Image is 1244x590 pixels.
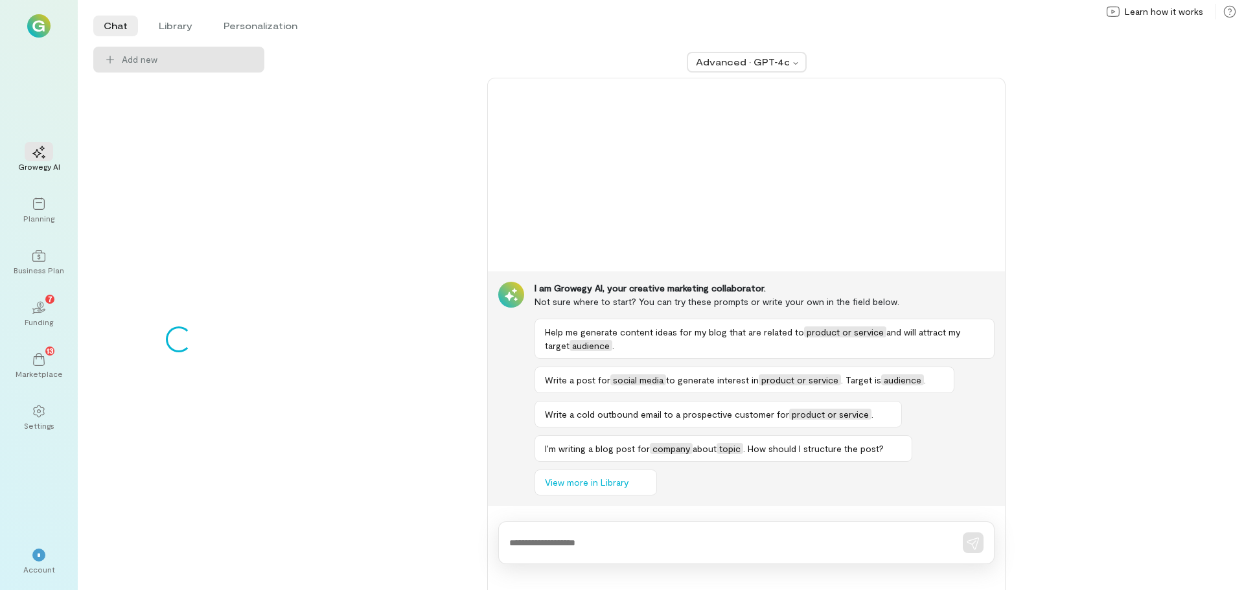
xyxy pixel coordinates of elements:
div: Funding [25,317,53,327]
span: company [650,443,693,454]
span: product or service [789,409,871,420]
span: product or service [759,374,841,385]
span: View more in Library [545,476,628,489]
span: . [924,374,926,385]
li: Personalization [213,16,308,36]
span: Write a cold outbound email to a prospective customer for [545,409,789,420]
button: View more in Library [535,470,657,495]
span: about [693,443,717,454]
a: Business Plan [16,239,62,286]
span: 13 [47,345,54,356]
span: . [612,340,614,351]
span: audience [570,340,612,351]
li: Library [148,16,203,36]
a: Settings [16,394,62,441]
a: Growegy AI [16,135,62,182]
a: Marketplace [16,343,62,389]
button: Help me generate content ideas for my blog that are related toproduct or serviceand will attract ... [535,319,995,359]
a: Planning [16,187,62,234]
li: Chat [93,16,138,36]
div: Planning [23,213,54,223]
span: product or service [804,326,886,337]
span: . [871,409,873,420]
span: I’m writing a blog post for [545,443,650,454]
div: Not sure where to start? You can try these prompts or write your own in the field below. [535,295,995,308]
div: I am Growegy AI, your creative marketing collaborator. [535,282,995,295]
span: social media [610,374,666,385]
button: I’m writing a blog post forcompanyabouttopic. How should I structure the post? [535,435,912,462]
span: Add new [122,53,157,66]
span: to generate interest in [666,374,759,385]
div: Settings [24,420,54,431]
span: topic [717,443,743,454]
button: Write a cold outbound email to a prospective customer forproduct or service. [535,401,902,427]
span: 7 [48,293,52,304]
div: Growegy AI [18,161,60,172]
span: . How should I structure the post? [743,443,884,454]
span: Write a post for [545,374,610,385]
div: Business Plan [14,265,64,275]
div: Marketplace [16,369,63,379]
div: *Account [16,538,62,585]
div: Account [23,564,55,574]
div: Advanced · GPT‑4o [696,56,789,69]
a: Funding [16,291,62,337]
span: Help me generate content ideas for my blog that are related to [545,326,804,337]
span: Learn how it works [1125,5,1203,18]
button: Write a post forsocial mediato generate interest inproduct or service. Target isaudience. [535,367,954,393]
span: . Target is [841,374,881,385]
span: audience [881,374,924,385]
